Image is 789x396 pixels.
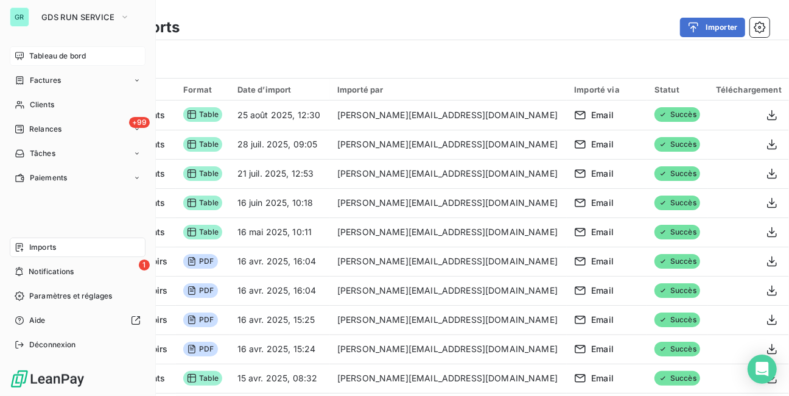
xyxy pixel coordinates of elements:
td: [PERSON_NAME][EMAIL_ADDRESS][DOMAIN_NAME] [330,334,567,364]
a: Clients [10,95,146,115]
span: Email [591,226,614,238]
a: Aide [10,311,146,330]
a: Tâches [10,144,146,163]
td: [PERSON_NAME][EMAIL_ADDRESS][DOMAIN_NAME] [330,159,567,188]
span: PDF [183,313,217,327]
span: Succès [654,283,700,298]
td: 16 juin 2025, 10:18 [230,188,330,217]
span: Succès [654,313,700,327]
td: 16 avr. 2025, 15:25 [230,305,330,334]
span: PDF [183,254,217,269]
td: [PERSON_NAME][EMAIL_ADDRESS][DOMAIN_NAME] [330,217,567,247]
a: Imports [10,238,146,257]
span: PDF [183,342,217,356]
div: Téléchargement [715,85,782,94]
span: Notifications [29,266,74,277]
td: [PERSON_NAME][EMAIL_ADDRESS][DOMAIN_NAME] [330,101,567,130]
span: 1 [139,260,150,270]
span: Email [591,168,614,180]
a: Paiements [10,168,146,188]
div: Importé via [574,85,640,94]
span: Succès [654,166,700,181]
div: Statut [654,85,701,94]
span: Imports [29,242,56,253]
td: 25 août 2025, 12:30 [230,101,330,130]
a: Tableau de bord [10,46,146,66]
img: Logo LeanPay [10,369,85,389]
span: Relances [29,124,61,135]
span: Email [591,343,614,355]
span: Table [183,196,222,210]
td: 16 avr. 2025, 16:04 [230,247,330,276]
button: Importer [680,18,745,37]
span: Clients [30,99,54,110]
div: Importé par [337,85,559,94]
span: Email [591,285,614,297]
span: Table [183,107,222,122]
span: Email [591,372,614,384]
div: GR [10,7,29,27]
div: Format [183,85,222,94]
span: Paramètres et réglages [29,291,112,302]
span: Tableau de bord [29,51,86,62]
span: Factures [30,75,61,86]
span: Table [183,225,222,239]
span: Aide [29,315,46,326]
a: Factures [10,71,146,90]
span: Succès [654,107,700,122]
span: Table [183,166,222,181]
span: Email [591,138,614,150]
span: Email [591,197,614,209]
span: Succès [654,196,700,210]
span: Table [183,137,222,152]
span: +99 [129,117,150,128]
span: Email [591,314,614,326]
span: Email [591,109,614,121]
td: 15 avr. 2025, 08:32 [230,364,330,393]
span: Paiements [30,172,67,183]
span: Succès [654,254,700,269]
td: 16 mai 2025, 10:11 [230,217,330,247]
td: 28 juil. 2025, 09:05 [230,130,330,159]
a: Paramètres et réglages [10,286,146,306]
td: 21 juil. 2025, 12:53 [230,159,330,188]
td: [PERSON_NAME][EMAIL_ADDRESS][DOMAIN_NAME] [330,276,567,305]
td: [PERSON_NAME][EMAIL_ADDRESS][DOMAIN_NAME] [330,364,567,393]
a: +99Relances [10,119,146,139]
span: Succès [654,342,700,356]
td: [PERSON_NAME][EMAIL_ADDRESS][DOMAIN_NAME] [330,188,567,217]
div: Date d’import [237,85,323,94]
span: PDF [183,283,217,298]
td: 16 avr. 2025, 15:24 [230,334,330,364]
span: GDS RUN SERVICE [41,12,115,22]
td: 16 avr. 2025, 16:04 [230,276,330,305]
span: Tâches [30,148,55,159]
td: [PERSON_NAME][EMAIL_ADDRESS][DOMAIN_NAME] [330,305,567,334]
span: Succès [654,137,700,152]
td: [PERSON_NAME][EMAIL_ADDRESS][DOMAIN_NAME] [330,247,567,276]
span: Email [591,255,614,267]
div: Open Intercom Messenger [748,355,777,384]
span: Table [183,371,222,386]
td: [PERSON_NAME][EMAIL_ADDRESS][DOMAIN_NAME] [330,130,567,159]
span: Succès [654,225,700,239]
span: Succès [654,371,700,386]
span: Déconnexion [29,339,76,350]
